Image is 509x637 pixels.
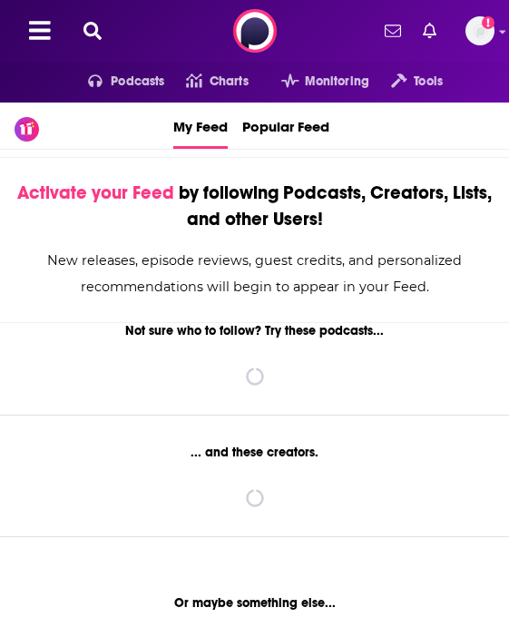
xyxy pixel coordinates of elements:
[242,106,329,146] span: Popular Feed
[369,67,443,96] button: open menu
[5,248,504,300] div: New releases, episode reviews, guest credits, and personalized recommendations will begin to appe...
[465,16,494,45] a: Logged in as MattieVG
[66,67,165,96] button: open menu
[259,67,369,96] button: open menu
[111,69,164,94] span: Podcasts
[377,15,408,46] a: Show notifications dropdown
[17,181,174,204] span: Activate your Feed
[164,67,248,96] a: Charts
[482,16,494,29] svg: Add a profile image
[173,106,228,146] span: My Feed
[305,69,369,94] span: Monitoring
[465,16,494,45] img: User Profile
[5,180,504,232] div: by following Podcasts, Creators, Lists, and other Users!
[416,15,444,46] a: Show notifications dropdown
[210,69,249,94] span: Charts
[414,69,443,94] span: Tools
[242,103,329,149] a: Popular Feed
[233,9,277,53] img: Podchaser - Follow, Share and Rate Podcasts
[173,103,228,149] a: My Feed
